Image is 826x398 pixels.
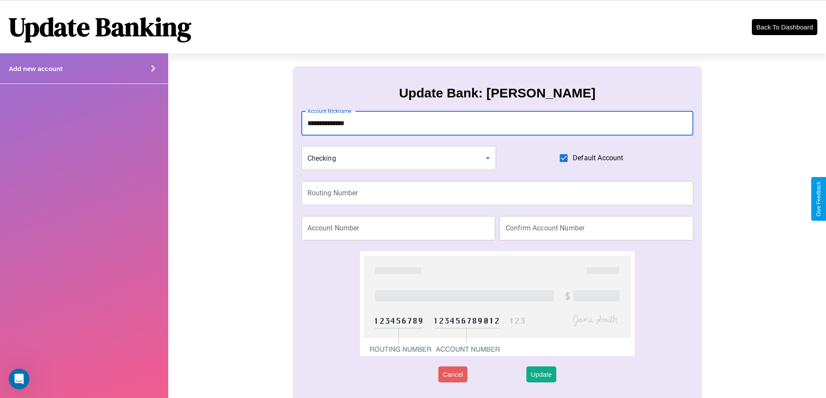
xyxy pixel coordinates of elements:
h4: Add new account [9,65,62,72]
span: Default Account [573,153,623,163]
iframe: Intercom live chat [9,369,29,389]
h3: Update Bank: [PERSON_NAME] [399,86,595,100]
h1: Update Banking [9,9,191,45]
button: Cancel [438,366,467,382]
div: Give Feedback [816,181,822,217]
img: check [360,251,634,356]
button: Back To Dashboard [752,19,817,35]
div: Checking [301,146,496,170]
label: Account Nickname [307,107,352,115]
button: Update [526,366,556,382]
